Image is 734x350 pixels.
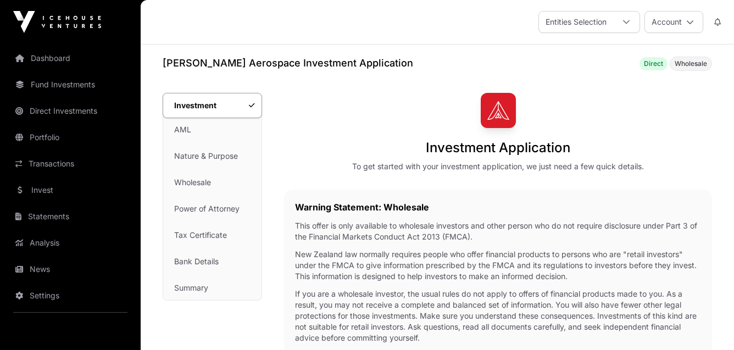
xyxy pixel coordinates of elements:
a: Summary [163,276,262,300]
a: Fund Investments [9,73,132,97]
a: Tax Certificate [163,223,262,247]
img: Dawn Aerospace [481,93,516,128]
a: Investment [163,93,262,118]
a: Portfolio [9,125,132,149]
div: Entities Selection [539,12,613,32]
a: Bank Details [163,249,262,274]
span: Wholesale [675,59,707,68]
div: To get started with your investment application, we just need a few quick details. [352,161,644,172]
button: Account [644,11,703,33]
a: Settings [9,284,132,308]
a: Dashboard [9,46,132,70]
h2: Warning Statement: Wholesale [295,201,701,214]
a: Analysis [9,231,132,255]
a: Nature & Purpose [163,144,262,168]
span: Direct [644,59,663,68]
a: Direct Investments [9,99,132,123]
a: Invest [9,178,132,202]
h1: Investment Application [426,139,570,157]
iframe: Chat Widget [679,297,734,350]
h1: [PERSON_NAME] Aerospace Investment Application [163,55,413,71]
p: If you are a wholesale investor, the usual rules do not apply to offers of financial products mad... [295,288,701,343]
a: Statements [9,204,132,229]
a: Wholesale [163,170,262,195]
p: New Zealand law normally requires people who offer financial products to persons who are "retail ... [295,249,701,282]
a: AML [163,118,262,142]
img: Icehouse Ventures Logo [13,11,101,33]
a: News [9,257,132,281]
p: This offer is only available to wholesale investors and other person who do not require disclosur... [295,220,701,242]
a: Power of Attorney [163,197,262,221]
a: Transactions [9,152,132,176]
